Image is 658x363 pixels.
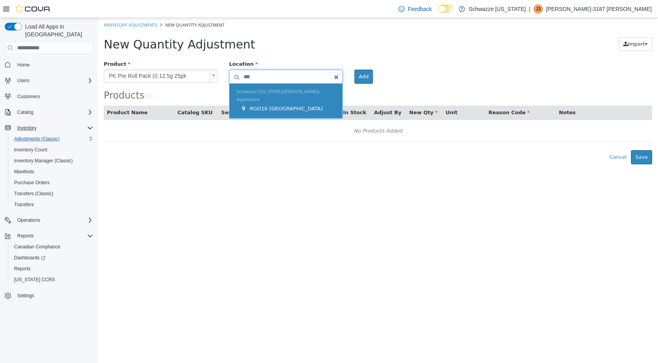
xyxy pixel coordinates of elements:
[11,145,51,155] a: Inventory Count
[14,266,31,272] span: Reports
[14,291,93,300] span: Settings
[2,290,96,301] button: Settings
[11,200,93,209] span: Transfers
[530,23,547,29] span: Import
[8,188,96,199] button: Transfers (Classic)
[533,4,543,14] div: Jerry-3187 Kilian
[11,156,93,165] span: Inventory Manager (Classic)
[14,76,33,85] button: Users
[11,156,76,165] a: Inventory Manager (Classic)
[14,216,93,225] span: Operations
[14,158,73,164] span: Inventory Manager (Classic)
[529,4,530,14] p: |
[17,217,40,223] span: Operations
[11,189,56,198] a: Transfers (Classic)
[8,177,96,188] button: Purchase Orders
[17,233,34,239] span: Reports
[408,5,432,13] span: Feedback
[6,43,33,49] span: Product
[2,75,96,86] button: Users
[14,92,93,101] span: Customers
[533,132,554,146] button: Save
[67,4,127,10] span: New Quantity Adjustment
[6,52,109,65] span: PK Pre Roll Pack (I) 12.5g 25pk
[80,91,116,99] button: Catalog SKU
[14,108,36,117] button: Catalog
[11,145,93,155] span: Inventory Count
[245,91,270,99] button: In Stock
[14,231,93,241] span: Reports
[49,75,53,82] span: 0
[17,93,40,100] span: Customers
[2,122,96,133] button: Inventory
[507,132,533,146] button: Cancel
[8,252,96,263] a: Dashboards
[11,253,93,262] span: Dashboards
[546,4,652,14] p: [PERSON_NAME]-3187 [PERSON_NAME]
[8,166,96,177] button: Manifests
[11,264,93,273] span: Reports
[14,169,34,175] span: Manifests
[8,199,96,210] button: Transfers
[14,60,33,70] a: Home
[14,291,37,300] a: Settings
[11,275,93,284] span: Washington CCRS
[2,91,96,102] button: Customers
[11,242,63,252] a: Canadian Compliance
[521,19,554,33] button: Import
[14,277,55,283] span: [US_STATE] CCRS
[14,76,93,85] span: Users
[47,75,55,82] small: ( )
[8,144,96,155] button: Inventory Count
[152,88,225,93] span: RGO16 [GEOGRAPHIC_DATA]
[14,123,93,133] span: Inventory
[2,59,96,70] button: Home
[11,178,93,187] span: Purchase Orders
[390,92,432,97] span: Reason Code
[6,20,157,33] span: New Quantity Adjustment
[2,230,96,241] button: Reports
[536,4,541,14] span: J3
[11,275,58,284] a: [US_STATE] CCRS
[11,107,549,119] div: No Products Added
[11,178,53,187] a: Purchase Orders
[8,133,96,144] button: Adjustments (Classic)
[311,92,340,97] span: New Qty
[11,242,93,252] span: Canadian Compliance
[17,109,33,115] span: Catalog
[461,91,479,99] button: Notes
[16,5,51,13] img: Cova
[17,62,30,68] span: Home
[11,167,93,176] span: Manifests
[131,43,160,49] span: Location
[469,4,526,14] p: Schwazze [US_STATE]
[14,190,53,197] span: Transfers (Classic)
[17,293,34,299] span: Settings
[139,71,222,84] span: Schwazze [US_STATE] [PERSON_NAME] Aggressive
[2,215,96,226] button: Operations
[11,253,49,262] a: Dashboards
[17,125,36,131] span: Inventory
[14,255,45,261] span: Dashboards
[8,241,96,252] button: Canadian Compliance
[6,4,60,10] a: Inventory Adjustments
[6,52,119,65] a: PK Pre Roll Pack (I) 12.5g 25pk
[8,263,96,274] button: Reports
[14,92,43,101] a: Customers
[14,180,50,186] span: Purchase Orders
[8,274,96,285] button: [US_STATE] CCRS
[5,56,93,322] nav: Complex example
[14,201,34,208] span: Transfers
[9,91,51,99] button: Product Name
[8,155,96,166] button: Inventory Manager (Classic)
[17,77,29,84] span: Users
[2,107,96,118] button: Catalog
[11,167,37,176] a: Manifests
[11,189,93,198] span: Transfers (Classic)
[276,91,305,99] button: Adjust By
[395,1,435,17] a: Feedback
[14,136,60,142] span: Adjustments (Classic)
[11,200,37,209] a: Transfers
[14,123,40,133] button: Inventory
